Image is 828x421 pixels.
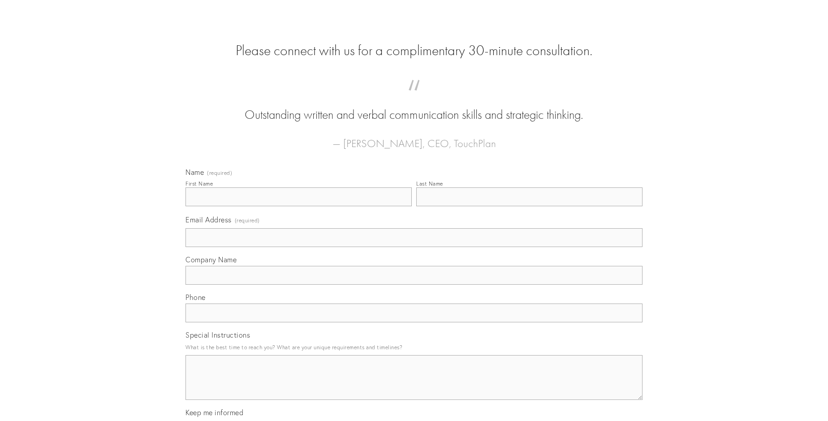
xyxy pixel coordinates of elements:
span: (required) [235,214,260,226]
span: “ [200,89,628,106]
div: Last Name [416,180,443,187]
h2: Please connect with us for a complimentary 30-minute consultation. [185,42,643,59]
span: Phone [185,293,206,302]
figcaption: — [PERSON_NAME], CEO, TouchPlan [200,124,628,152]
p: What is the best time to reach you? What are your unique requirements and timelines? [185,341,643,353]
div: First Name [185,180,213,187]
span: Company Name [185,255,237,264]
blockquote: Outstanding written and verbal communication skills and strategic thinking. [200,89,628,124]
span: Special Instructions [185,330,250,339]
span: Name [185,168,204,177]
span: Keep me informed [185,408,243,417]
span: (required) [207,170,232,176]
span: Email Address [185,215,232,224]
